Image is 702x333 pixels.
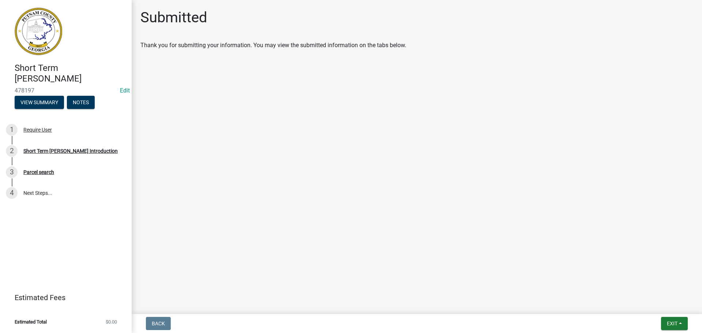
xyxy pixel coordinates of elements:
img: Putnam County, Georgia [15,8,62,55]
div: Require User [23,127,52,132]
button: View Summary [15,96,64,109]
h4: Short Term [PERSON_NAME] [15,63,126,84]
span: $0.00 [106,319,117,324]
wm-modal-confirm: Notes [67,100,95,106]
a: Estimated Fees [6,290,120,305]
span: Estimated Total [15,319,47,324]
span: 478197 [15,87,117,94]
div: 1 [6,124,18,136]
div: 4 [6,187,18,199]
div: 2 [6,145,18,157]
button: Back [146,317,171,330]
div: Thank you for submitting your information. You may view the submitted information on the tabs below. [140,41,693,50]
wm-modal-confirm: Edit Application Number [120,87,130,94]
button: Notes [67,96,95,109]
span: Back [152,321,165,326]
div: Parcel search [23,170,54,175]
a: Edit [120,87,130,94]
div: 3 [6,166,18,178]
div: Short Term [PERSON_NAME] Introduction [23,148,118,154]
span: Exit [667,321,678,326]
h1: Submitted [140,9,207,26]
wm-modal-confirm: Summary [15,100,64,106]
button: Exit [661,317,688,330]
